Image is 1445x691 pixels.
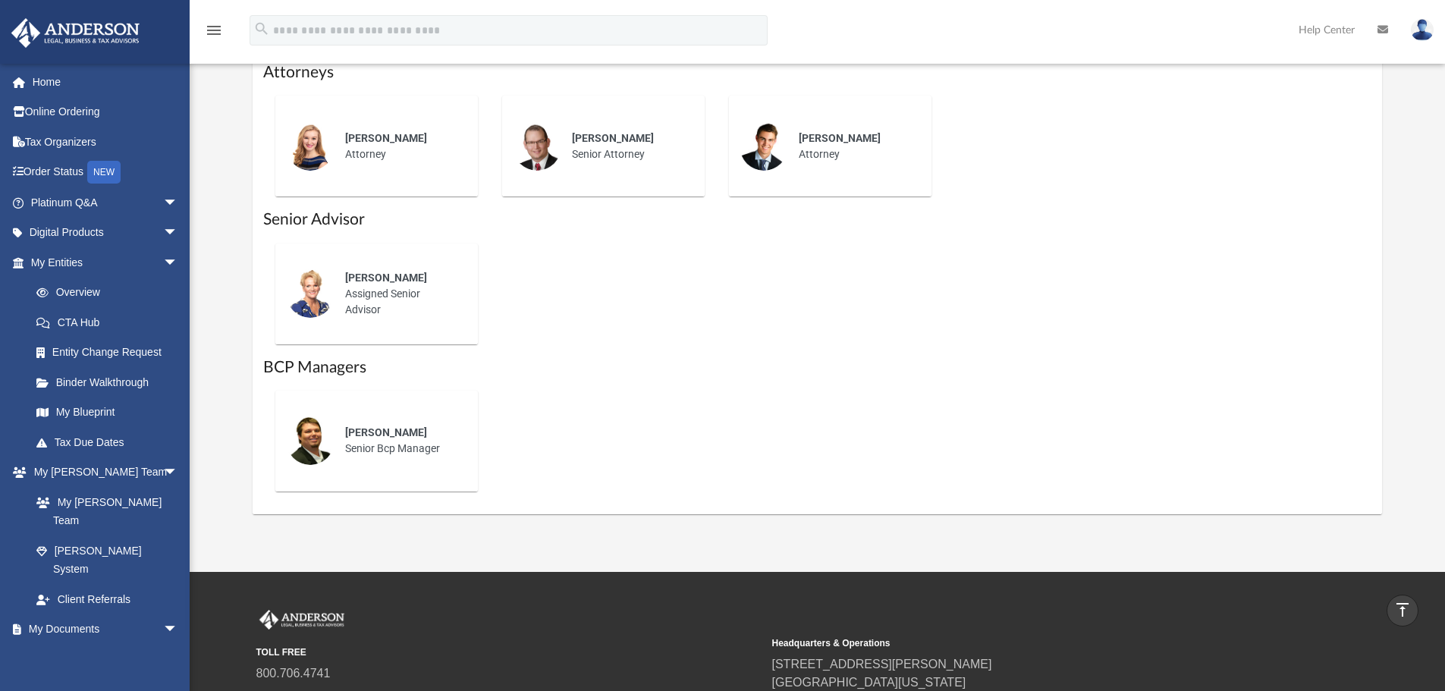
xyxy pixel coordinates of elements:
[1393,601,1412,619] i: vertical_align_top
[21,367,201,397] a: Binder Walkthrough
[21,307,201,338] a: CTA Hub
[788,120,921,173] div: Attorney
[11,218,201,248] a: Digital Productsarrow_drop_down
[11,127,201,157] a: Tax Organizers
[163,457,193,488] span: arrow_drop_down
[799,132,881,144] span: [PERSON_NAME]
[335,259,467,328] div: Assigned Senior Advisor
[256,645,762,659] small: TOLL FREE
[163,187,193,218] span: arrow_drop_down
[163,614,193,645] span: arrow_drop_down
[21,584,193,614] a: Client Referrals
[263,209,1372,231] h1: Senior Advisor
[11,97,201,127] a: Online Ordering
[286,122,335,171] img: thumbnail
[21,278,201,308] a: Overview
[21,427,201,457] a: Tax Due Dates
[205,21,223,39] i: menu
[1411,19,1434,41] img: User Pic
[7,18,144,48] img: Anderson Advisors Platinum Portal
[772,676,966,689] a: [GEOGRAPHIC_DATA][US_STATE]
[11,247,201,278] a: My Entitiesarrow_drop_down
[21,397,193,428] a: My Blueprint
[345,272,427,284] span: [PERSON_NAME]
[11,157,201,188] a: Order StatusNEW
[256,610,347,630] img: Anderson Advisors Platinum Portal
[163,218,193,249] span: arrow_drop_down
[253,20,270,37] i: search
[345,426,427,438] span: [PERSON_NAME]
[335,120,467,173] div: Attorney
[740,122,788,171] img: thumbnail
[256,667,331,680] a: 800.706.4741
[561,120,694,173] div: Senior Attorney
[263,61,1372,83] h1: Attorneys
[335,414,467,467] div: Senior Bcp Manager
[11,187,201,218] a: Platinum Q&Aarrow_drop_down
[11,457,193,488] a: My [PERSON_NAME] Teamarrow_drop_down
[286,416,335,465] img: thumbnail
[11,67,201,97] a: Home
[87,161,121,184] div: NEW
[513,122,561,171] img: thumbnail
[286,269,335,318] img: thumbnail
[21,487,186,536] a: My [PERSON_NAME] Team
[163,247,193,278] span: arrow_drop_down
[345,132,427,144] span: [PERSON_NAME]
[205,29,223,39] a: menu
[772,658,992,671] a: [STREET_ADDRESS][PERSON_NAME]
[21,536,193,584] a: [PERSON_NAME] System
[572,132,654,144] span: [PERSON_NAME]
[263,356,1372,378] h1: BCP Managers
[11,614,193,645] a: My Documentsarrow_drop_down
[772,636,1277,650] small: Headquarters & Operations
[1387,595,1418,627] a: vertical_align_top
[21,338,201,368] a: Entity Change Request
